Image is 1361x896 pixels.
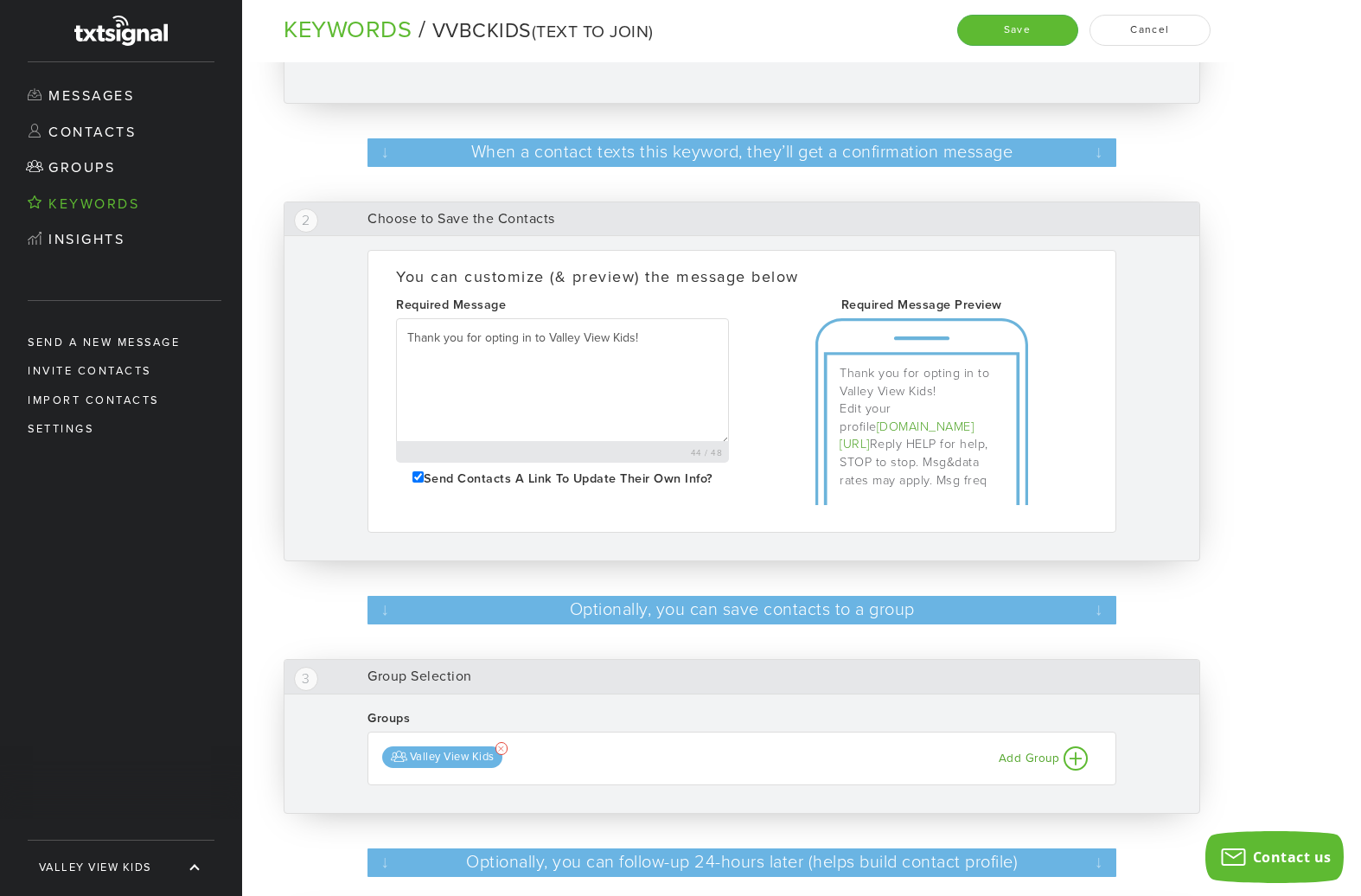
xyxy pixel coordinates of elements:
[367,710,410,728] label: Groups
[294,208,318,233] span: 2
[841,297,1002,315] label: Required Message Preview
[1253,848,1332,867] span: Contact us
[999,752,1060,765] small: Add Group
[1089,15,1211,45] a: Cancel
[840,400,1003,507] div: Edit your profile Reply HELP for help, STOP to stop. Msg&data rates may apply. Msg freq may vary.
[284,202,1199,237] div: Choose to Save the Contacts
[432,19,654,43] small: VVBCKIDS
[532,22,654,42] small: (Text to Join)
[396,269,1088,286] h4: You can customize (& preview) the message below
[367,848,1116,877] div: Optionally, you can follow-up 24-hours later (helps build contact profile)
[1205,831,1344,883] button: Contact us
[957,15,1078,45] button: Save
[412,471,424,483] input: Send contacts a link to update their own info?
[396,297,506,315] label: Required Message
[999,749,1088,766] a: Add Group
[691,445,723,462] span: 44 / 48
[367,596,1116,624] div: Optionally, you can save contacts to a group
[382,746,502,767] div: Valley View Kids
[284,16,412,44] a: Keywords
[840,419,974,452] a: [DOMAIN_NAME][URL]
[367,138,1116,167] div: When a contact texts this keyword, they’ll get a confirmation message
[412,468,713,489] label: Send contacts a link to update their own info?
[294,667,318,691] span: 3
[840,365,1003,400] div: Thank you for opting in to Valley View Kids!
[284,660,1199,694] div: Group Selection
